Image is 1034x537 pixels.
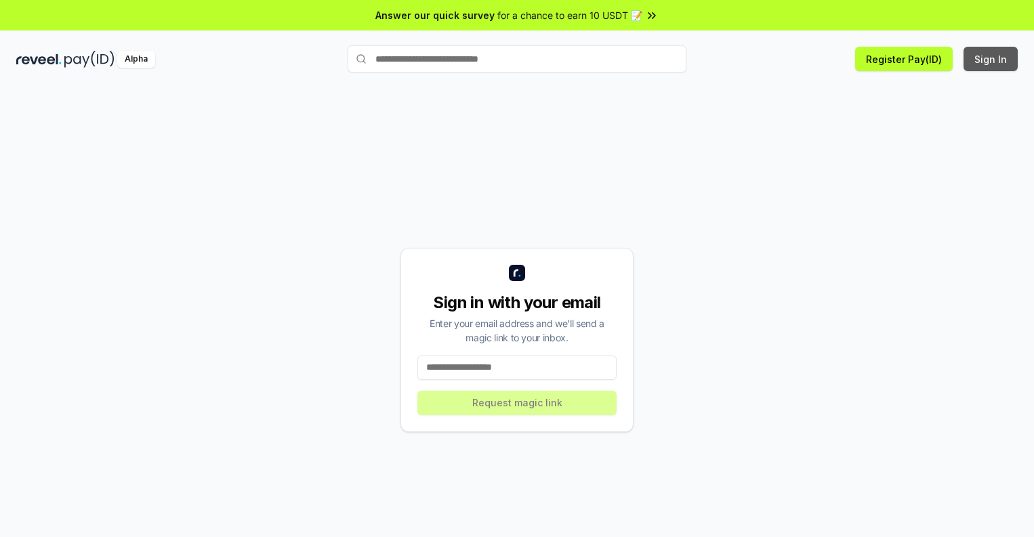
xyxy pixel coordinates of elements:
[117,51,155,68] div: Alpha
[417,292,617,314] div: Sign in with your email
[964,47,1018,71] button: Sign In
[16,51,62,68] img: reveel_dark
[497,8,642,22] span: for a chance to earn 10 USDT 📝
[64,51,115,68] img: pay_id
[417,316,617,345] div: Enter your email address and we’ll send a magic link to your inbox.
[509,265,525,281] img: logo_small
[375,8,495,22] span: Answer our quick survey
[855,47,953,71] button: Register Pay(ID)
